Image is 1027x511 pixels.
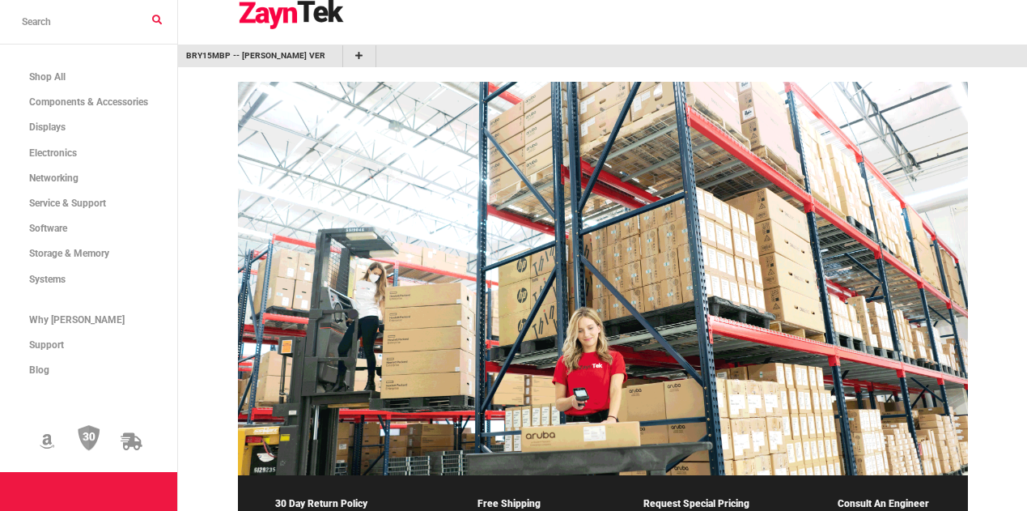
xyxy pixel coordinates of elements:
[29,339,64,351] span: Support
[29,198,106,209] span: Service & Support
[29,96,148,108] span: Components & Accessories
[29,71,66,83] span: Shop All
[29,147,77,159] span: Electronics
[29,364,49,376] span: Blog
[29,172,79,184] span: Networking
[29,121,66,133] span: Displays
[78,424,100,452] img: 30 Day Return Policy
[29,274,66,285] span: Systems
[186,49,325,62] a: go to /product/bry15mbp-brydge-vertical-dock-docking-station-notebook-stand-2-x-thunderbolt-for-a...
[29,314,125,326] span: Why [PERSON_NAME]
[29,248,109,259] span: Storage & Memory
[325,49,334,62] a: Remove Bookmark
[29,223,67,234] span: Software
